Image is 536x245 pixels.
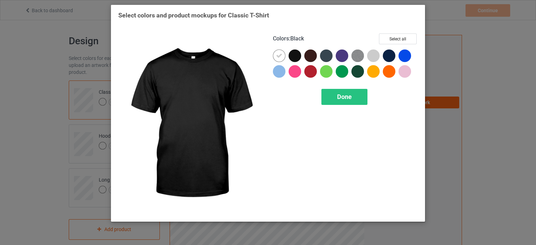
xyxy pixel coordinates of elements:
img: heather_texture.png [351,49,364,62]
button: Select all [379,33,417,44]
span: Colors [273,35,289,42]
h4: : [273,35,304,43]
span: Done [337,93,352,100]
span: Select colors and product mockups for Classic T-Shirt [118,12,269,19]
img: regular.jpg [118,33,263,214]
span: Black [290,35,304,42]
